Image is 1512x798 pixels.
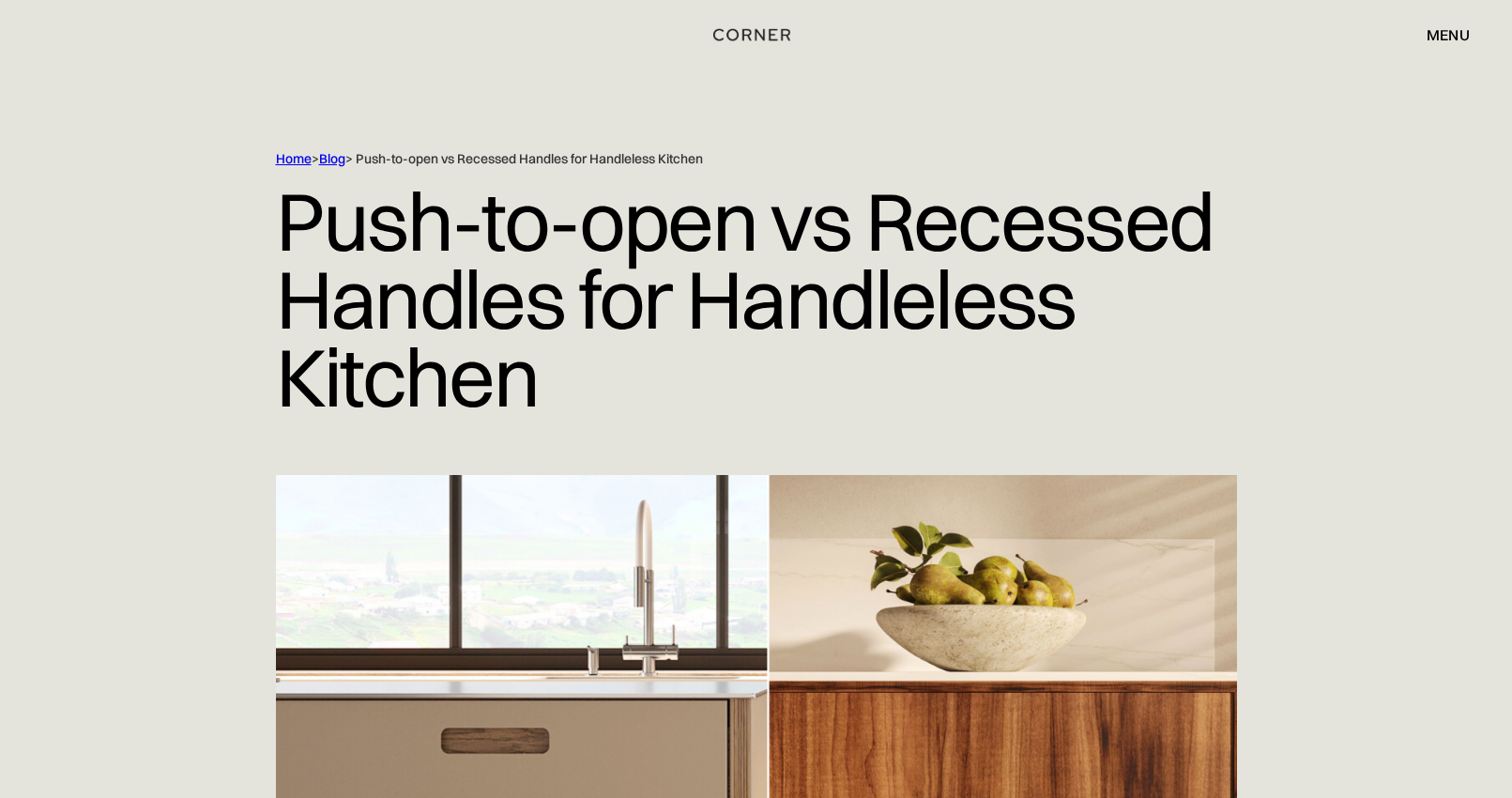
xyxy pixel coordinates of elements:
[1408,19,1470,51] div: menu
[276,168,1237,430] h1: Push-to-open vs Recessed Handles for Handleless Kitchen
[696,23,817,47] a: home
[319,150,345,167] a: Blog
[276,150,312,167] a: Home
[1427,27,1470,42] div: menu
[276,150,1158,168] div: > > Push-to-open vs Recessed Handles for Handleless Kitchen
